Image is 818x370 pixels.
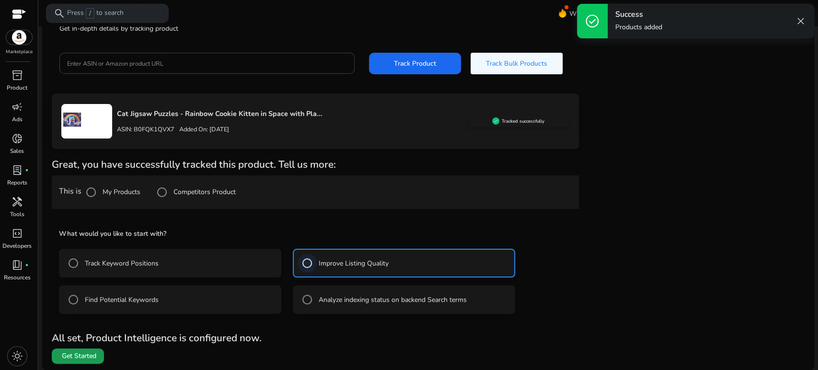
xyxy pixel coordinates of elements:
p: Products added [615,23,662,32]
button: Track Bulk Products [471,53,563,74]
label: Find Potential Keywords [83,295,159,305]
p: Press to search [67,8,124,19]
label: Analyze indexing status on backend Search terms [317,295,467,305]
img: amazon.svg [6,30,32,45]
h5: Tracked successfully [502,118,544,124]
button: Get Started [52,348,104,364]
button: Track Product [369,53,461,74]
h5: What would you like to start with? [59,229,572,239]
span: book_4 [12,259,23,271]
span: fiber_manual_record [25,168,29,172]
span: Track Bulk Products [486,58,547,69]
span: Get Started [62,351,96,361]
span: code_blocks [12,228,23,239]
span: light_mode [12,350,23,362]
span: campaign [12,101,23,113]
p: Developers [2,242,32,250]
p: Added On: [DATE] [174,125,229,134]
span: What's New [569,5,607,22]
p: Product [7,83,27,92]
div: This is [52,175,579,209]
h4: Great, you have successfully tracked this product. Tell us more: [52,159,579,171]
b: All set, Product Intelligence is configured now. [52,331,262,345]
span: inventory_2 [12,69,23,81]
span: lab_profile [12,164,23,176]
p: ASIN: B0FQK1QVX7 [117,125,174,134]
p: Resources [4,273,31,282]
span: donut_small [12,133,23,144]
h4: Success [615,10,662,19]
label: Competitors Product [172,187,236,197]
p: Get in-depth details by tracking product [59,23,797,34]
span: search [54,8,65,19]
span: fiber_manual_record [25,263,29,267]
span: handyman [12,196,23,208]
label: My Products [101,187,140,197]
span: / [86,8,94,19]
p: Sales [10,147,24,155]
p: Ads [12,115,23,124]
p: Cat Jigsaw Puzzles - Rainbow Cookie Kitten in Space with Pla... [117,109,468,119]
p: Marketplace [6,48,33,56]
img: sellerapp_active [492,117,499,125]
img: 71aPpwfHkyL.jpg [61,109,83,130]
span: Track Product [394,58,436,69]
span: check_circle [585,13,600,29]
span: close [795,15,806,27]
p: Tools [10,210,24,219]
label: Improve Listing Quality [317,258,389,268]
p: Reports [7,178,27,187]
label: Track Keyword Positions [83,258,159,268]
